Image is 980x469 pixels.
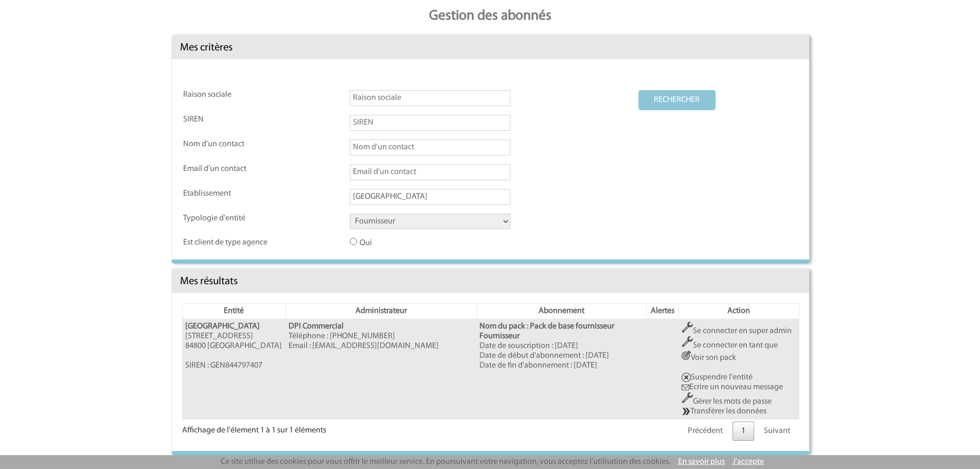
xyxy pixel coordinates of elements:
th: Alertes: activer pour trier la colonne par ordre croissant [647,304,679,319]
b: Nom du pack : Pack de base fournisseur [479,322,614,331]
th: Entité: activer pour trier la colonne par ordre décroissant [182,304,286,319]
a: En savoir plus [678,458,725,466]
label: Oui [350,238,442,248]
th: Action: activer pour trier la colonne par ordre croissant [679,304,799,319]
a: Gérer les mots de passe [682,397,772,406]
a: 1 [733,422,754,441]
a: Se connecter en super admin [682,327,792,335]
label: Email d'un contact [183,164,276,174]
img: Suspendre entite [682,373,691,382]
img: Outils.png [682,336,693,348]
span: Ce site utilise des cookies pour vous offrir le meilleur service. En poursuivant votre navigation... [221,458,670,466]
b: DPI Commercial [289,322,344,331]
div: Mes critères [172,36,809,59]
input: Email d'un contact [350,164,510,180]
input: Etablissement [350,189,510,205]
div: Mes résultats [172,269,809,293]
label: Etablissement [183,189,276,199]
a: Précédent [679,422,732,441]
label: SIREN [183,115,276,125]
input: Nom d'un contact [350,140,510,155]
img: Outils.png [682,322,693,333]
img: Ecrire un nouveau message [682,385,689,390]
button: RECHERCHER [638,90,716,110]
a: Transférer les données [682,407,767,415]
label: Typologie d'entité [183,214,276,223]
b: Fournisseur [479,332,520,340]
img: ActionCo.png [682,351,691,360]
th: Abonnement: activer pour trier la colonne par ordre croissant [476,304,646,319]
div: Affichage de l'élement 1 à 1 sur 1 éléments [182,420,326,436]
a: Suspendre l'entité [682,373,753,381]
a: Ecrire un nouveau message [682,383,783,391]
img: GENIUS_TRANSFERT [682,407,690,416]
label: Est client de type agence [183,238,276,248]
td: Date de souscription : [DATE] Date de début d'abonnement : [DATE] Date de fin d'abonnement : [DATE] [476,319,646,420]
label: Raison sociale [183,90,276,100]
td: [STREET_ADDRESS] 84800 [GEOGRAPHIC_DATA] SIREN : GEN844797407 [182,319,286,420]
input: Raison sociale [350,90,510,106]
b: [GEOGRAPHIC_DATA] [185,322,260,331]
th: Administrateur: activer pour trier la colonne par ordre croissant [286,304,477,319]
a: Suivant [755,422,799,441]
a: Voir son pack [682,354,736,362]
td: Téléphone : [PHONE_NUMBER] Email : [EMAIL_ADDRESS][DOMAIN_NAME] [286,319,477,420]
a: Se connecter en tant que [682,341,778,350]
img: Outils.png [682,392,693,404]
a: J'accepte [733,458,764,466]
label: Nom d'un contact [183,140,276,149]
input: SIREN [350,115,510,131]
